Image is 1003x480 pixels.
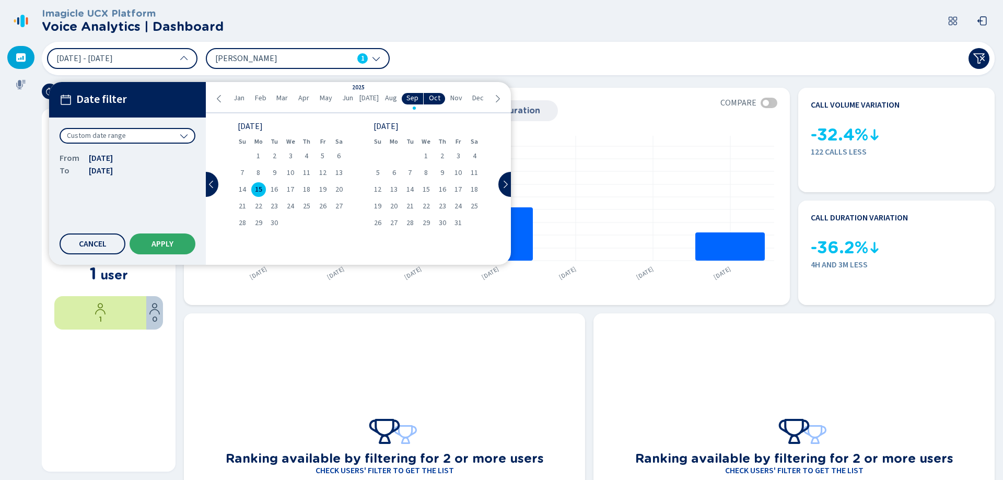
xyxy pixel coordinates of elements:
span: 16 [439,186,446,193]
span: 22 [423,203,430,210]
div: Sun Oct 05 2025 [370,166,386,180]
abbr: Monday [254,138,263,145]
span: 9 [273,169,276,177]
div: Mon Oct 13 2025 [386,182,402,197]
div: Tue Sep 23 2025 [266,199,283,214]
span: 29 [255,219,262,227]
span: Dec [472,94,484,102]
span: 27 [335,203,343,210]
span: 10 [287,169,294,177]
div: Thu Sep 18 2025 [299,182,315,197]
span: 24 [287,203,294,210]
span: 13 [390,186,398,193]
abbr: Tuesday [271,138,278,145]
span: 30 [271,219,278,227]
span: 26 [319,203,326,210]
div: Thu Oct 16 2025 [434,182,450,197]
span: 4 [473,153,476,160]
button: Clear filters [969,48,989,69]
div: Recordings [7,73,34,96]
span: 17 [287,186,294,193]
svg: chevron-right [493,95,501,103]
div: Mon Sep 01 2025 [250,149,266,163]
div: Wed Oct 29 2025 [418,216,434,230]
div: Fri Oct 17 2025 [450,182,466,197]
div: Fri Sep 05 2025 [314,149,331,163]
div: Sat Oct 11 2025 [466,166,483,180]
div: Thu Oct 02 2025 [434,149,450,163]
div: Sat Oct 18 2025 [466,182,483,197]
span: Feb [255,94,266,102]
div: Sun Sep 21 2025 [234,199,250,214]
div: Sun Sep 28 2025 [234,216,250,230]
div: Wed Oct 01 2025 [418,149,434,163]
div: 2025 [352,85,365,91]
span: 20 [335,186,343,193]
div: Wed Sep 17 2025 [283,182,299,197]
div: Wed Oct 08 2025 [418,166,434,180]
span: Mar [276,94,288,102]
span: 3 [457,153,460,160]
span: 29 [423,219,430,227]
svg: chevron-up [180,54,188,63]
span: 24 [454,203,462,210]
span: 17 [454,186,462,193]
div: Fri Sep 12 2025 [314,166,331,180]
span: 1 [256,153,260,160]
span: Sep [406,94,418,102]
span: 1 [424,153,428,160]
div: Wed Sep 03 2025 [283,149,299,163]
div: Sat Sep 13 2025 [331,166,347,180]
div: Fri Sep 26 2025 [314,199,331,214]
span: 18 [303,186,310,193]
svg: calendar [60,93,72,106]
abbr: Friday [456,138,461,145]
span: 1 [361,53,365,64]
span: Oct [429,94,440,102]
span: 18 [471,186,478,193]
h2: Voice Analytics | Dashboard [42,19,224,34]
span: 2 [440,153,444,160]
span: 19 [374,203,381,210]
span: [DATE] [89,165,113,177]
span: 19 [319,186,326,193]
span: Cancel [79,240,107,248]
svg: funnel-disabled [973,52,985,65]
span: Custom date range [67,131,126,141]
div: Thu Sep 11 2025 [299,166,315,180]
svg: chevron-left [207,180,216,189]
span: 14 [239,186,246,193]
span: 20 [390,203,398,210]
div: Sun Oct 12 2025 [370,182,386,197]
svg: chevron-left [215,95,224,103]
div: Fri Oct 03 2025 [450,149,466,163]
span: 23 [271,203,278,210]
span: [DATE] [359,94,379,102]
div: Wed Oct 22 2025 [418,199,434,214]
span: 11 [471,169,478,177]
span: 7 [240,169,244,177]
div: Sun Oct 19 2025 [370,199,386,214]
div: Thu Oct 30 2025 [434,216,450,230]
div: Mon Oct 20 2025 [386,199,402,214]
div: Mon Sep 08 2025 [250,166,266,180]
span: 27 [390,219,398,227]
svg: dashboard-filled [16,52,26,63]
div: Mon Oct 27 2025 [386,216,402,230]
span: 21 [239,203,246,210]
span: 5 [376,169,380,177]
svg: chevron-right [501,180,509,189]
span: 28 [239,219,246,227]
span: 16 [271,186,278,193]
svg: chevron-down [372,54,380,63]
div: Fri Sep 19 2025 [314,182,331,197]
span: Jun [342,94,353,102]
div: Sun Oct 26 2025 [370,216,386,230]
span: 14 [406,186,414,193]
span: 12 [374,186,381,193]
span: 26 [374,219,381,227]
div: Dashboard [7,46,34,69]
span: [DATE] [89,152,113,165]
span: 31 [454,219,462,227]
abbr: Monday [390,138,398,145]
